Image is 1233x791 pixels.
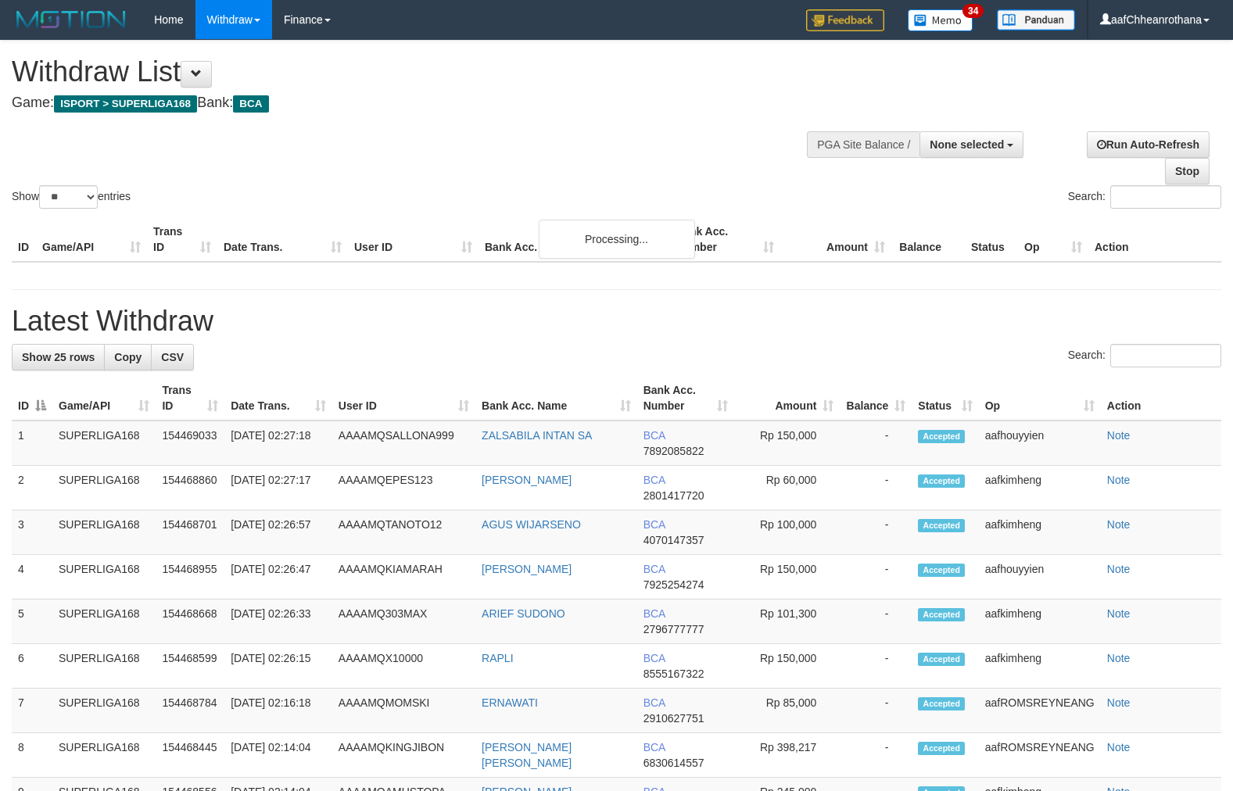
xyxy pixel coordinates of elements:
th: Op: activate to sort column ascending [979,376,1101,421]
td: [DATE] 02:26:15 [224,644,332,689]
td: SUPERLIGA168 [52,555,156,600]
td: SUPERLIGA168 [52,600,156,644]
th: Trans ID: activate to sort column ascending [156,376,224,421]
img: Button%20Memo.svg [908,9,973,31]
a: [PERSON_NAME] [482,563,572,575]
a: AGUS WIJARSENO [482,518,581,531]
span: Copy 7892085822 to clipboard [643,445,704,457]
span: 34 [962,4,984,18]
td: aafROMSREYNEANG [979,733,1101,778]
span: BCA [643,518,665,531]
span: Accepted [918,564,965,577]
span: Copy 2801417720 to clipboard [643,489,704,502]
td: SUPERLIGA168 [52,510,156,555]
td: Rp 398,217 [734,733,841,778]
span: BCA [643,429,665,442]
label: Show entries [12,185,131,209]
td: SUPERLIGA168 [52,733,156,778]
span: Accepted [918,742,965,755]
td: [DATE] 02:26:33 [224,600,332,644]
span: Copy 6830614557 to clipboard [643,757,704,769]
th: User ID [348,217,479,262]
h4: Game: Bank: [12,95,806,111]
td: Rp 100,000 [734,510,841,555]
td: AAAAMQTANOTO12 [332,510,475,555]
a: ARIEF SUDONO [482,607,565,620]
td: AAAAMQKINGJIBON [332,733,475,778]
td: Rp 60,000 [734,466,841,510]
input: Search: [1110,344,1221,367]
span: Accepted [918,608,965,621]
img: panduan.png [997,9,1075,30]
td: aafROMSREYNEANG [979,689,1101,733]
td: 154468784 [156,689,224,733]
a: Note [1107,429,1131,442]
a: Note [1107,563,1131,575]
span: Show 25 rows [22,351,95,363]
span: Accepted [918,474,965,488]
span: BCA [643,652,665,664]
a: RAPLI [482,652,513,664]
span: Copy 8555167322 to clipboard [643,668,704,680]
th: Balance: activate to sort column ascending [840,376,912,421]
td: - [840,555,912,600]
button: None selected [919,131,1023,158]
th: Trans ID [147,217,217,262]
td: 154468955 [156,555,224,600]
a: Run Auto-Refresh [1087,131,1210,158]
td: 1 [12,421,52,466]
a: Note [1107,741,1131,753]
td: [DATE] 02:27:17 [224,466,332,510]
span: Accepted [918,653,965,666]
a: Note [1107,518,1131,531]
td: aafkimheng [979,510,1101,555]
td: - [840,421,912,466]
img: MOTION_logo.png [12,8,131,31]
span: BCA [643,563,665,575]
td: [DATE] 02:16:18 [224,689,332,733]
td: 4 [12,555,52,600]
th: Bank Acc. Name [479,217,669,262]
span: Accepted [918,697,965,710]
td: 154469033 [156,421,224,466]
td: 5 [12,600,52,644]
th: User ID: activate to sort column ascending [332,376,475,421]
span: Copy 7925254274 to clipboard [643,578,704,591]
td: 154468668 [156,600,224,644]
th: Action [1088,217,1221,262]
td: Rp 150,000 [734,644,841,689]
td: Rp 150,000 [734,555,841,600]
td: Rp 150,000 [734,421,841,466]
th: ID: activate to sort column descending [12,376,52,421]
td: - [840,733,912,778]
td: Rp 85,000 [734,689,841,733]
th: Amount [780,217,891,262]
a: ZALSABILA INTAN SA [482,429,592,442]
th: Date Trans.: activate to sort column ascending [224,376,332,421]
td: 2 [12,466,52,510]
a: Note [1107,474,1131,486]
th: Bank Acc. Number [669,217,780,262]
th: Bank Acc. Number: activate to sort column ascending [637,376,734,421]
span: Accepted [918,519,965,532]
span: CSV [161,351,184,363]
td: 154468445 [156,733,224,778]
td: 7 [12,689,52,733]
th: Status [965,217,1018,262]
th: Status: activate to sort column ascending [912,376,978,421]
span: None selected [930,138,1004,151]
label: Search: [1068,344,1221,367]
td: 154468701 [156,510,224,555]
td: SUPERLIGA168 [52,689,156,733]
h1: Latest Withdraw [12,306,1221,337]
td: [DATE] 02:27:18 [224,421,332,466]
a: Note [1107,696,1131,709]
a: Copy [104,344,152,370]
td: 154468860 [156,466,224,510]
th: Game/API: activate to sort column ascending [52,376,156,421]
td: 6 [12,644,52,689]
td: AAAAMQMOMSKI [332,689,475,733]
td: aafhouyyien [979,555,1101,600]
td: - [840,510,912,555]
td: [DATE] 02:26:47 [224,555,332,600]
